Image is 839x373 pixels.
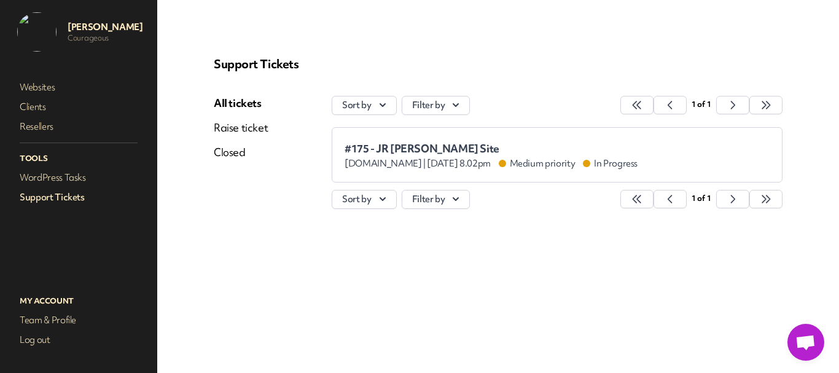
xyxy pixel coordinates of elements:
a: Open chat [787,324,824,361]
a: Clients [17,98,140,116]
a: WordPress Tasks [17,169,140,186]
a: Resellers [17,118,140,135]
a: Websites [17,79,140,96]
span: [DOMAIN_NAME] | [345,157,426,170]
button: Sort by [332,190,397,209]
span: #175 - JR [PERSON_NAME] Site [345,143,638,155]
button: Sort by [332,96,397,115]
button: Filter by [402,96,470,115]
a: All tickets [214,96,268,111]
a: Team & Profile [17,312,140,329]
p: [PERSON_NAME] [68,21,142,33]
a: #175 - JR [PERSON_NAME] Site [DOMAIN_NAME] | [DATE] 8.02pm Medium priority In Progress [332,127,782,183]
a: Support Tickets [17,189,140,206]
a: Raise ticket [214,120,268,135]
button: Filter by [402,190,470,209]
p: Tools [17,151,140,167]
p: Support Tickets [214,57,782,71]
div: [DATE] 8.02pm [345,157,638,170]
span: 1 of 1 [692,99,711,109]
p: Courageous [68,33,142,43]
span: 1 of 1 [692,193,711,203]
p: My Account [17,293,140,309]
a: Log out [17,331,140,348]
span: In Progress [584,157,638,170]
a: Closed [214,145,268,160]
span: Medium priority [500,157,576,170]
